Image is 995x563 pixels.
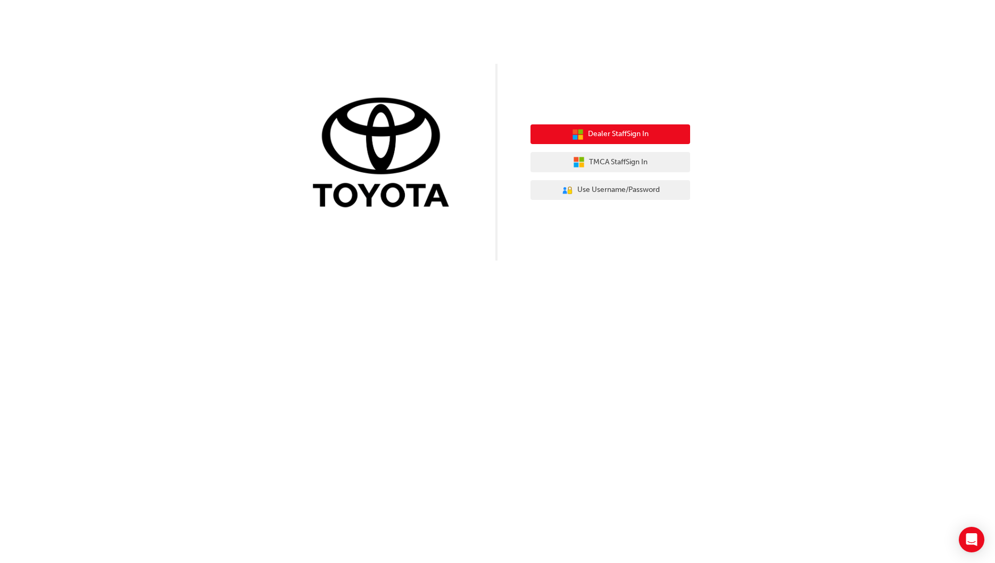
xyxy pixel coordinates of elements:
button: TMCA StaffSign In [530,152,690,172]
div: Open Intercom Messenger [959,527,984,552]
img: Trak [305,95,465,213]
span: Use Username/Password [577,184,660,196]
button: Dealer StaffSign In [530,124,690,145]
span: Dealer Staff Sign In [588,128,649,140]
span: TMCA Staff Sign In [589,156,648,169]
button: Use Username/Password [530,180,690,200]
